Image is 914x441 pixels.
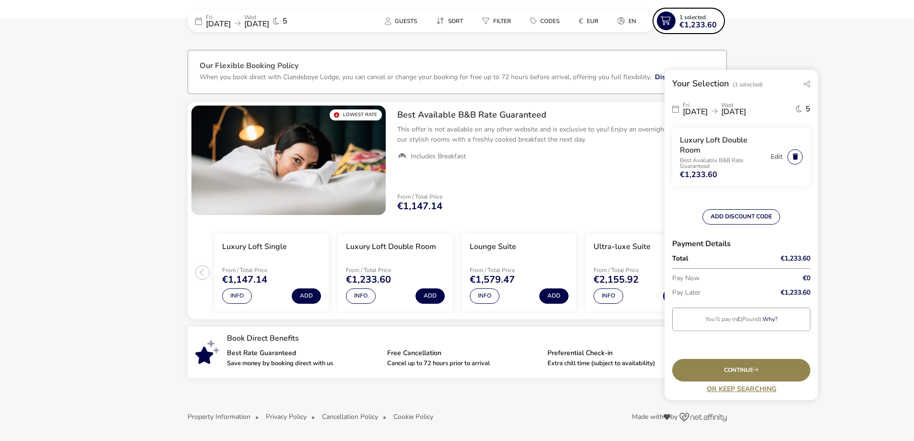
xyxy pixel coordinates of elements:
button: en [610,14,644,28]
naf-pibe-menu-bar-item: €EUR [571,14,610,28]
a: Why? [762,315,777,323]
p: From / Total Price [594,267,684,273]
span: €1,233.60 [781,255,810,262]
p: Extra chill time (subject to availability) [547,360,700,367]
span: (1 Selected) [733,81,763,88]
h3: Lounge Suite [470,242,516,252]
span: €0 [803,275,810,282]
p: Pay Later [672,286,781,300]
naf-pibe-menu-bar-item: Filter [475,14,522,28]
span: Guests [395,17,417,25]
p: This offer is not available on any other website and is exclusive to you! Enjoy an overnight stay... [397,124,719,144]
a: Or Keep Searching [672,385,810,393]
button: Property Information [188,413,250,420]
p: From / Total Price [397,194,442,200]
swiper-slide: 3 / 4 [457,230,581,315]
span: en [629,17,636,25]
p: From / Total Price [346,267,436,273]
button: ADD DISCOUNT CODE [702,209,780,225]
span: 5 [283,17,287,25]
span: 5 [806,105,810,113]
h3: Payment Details [672,232,810,255]
button: Privacy Policy [266,413,307,420]
button: Add [539,288,569,304]
p: Best Rate Guaranteed [227,350,380,357]
span: €1,233.60 [680,171,717,179]
h3: Luxury Loft Single [222,242,287,252]
button: 1 Selected€1,233.60 [654,10,723,32]
h3: Luxury Loft Double Room [346,242,436,252]
p: When you book direct with Clandeboye Lodge, you can cancel or change your booking for free up to ... [200,72,651,82]
button: Edit [771,153,783,160]
h3: Luxury Loft Double Room [680,135,766,155]
p: From / Total Price [470,267,560,273]
button: Codes [522,14,567,28]
swiper-slide: 1 / 4 [210,230,333,315]
button: Dismiss [655,72,680,82]
button: Info [594,288,623,304]
button: Add [292,288,321,304]
span: Includes Breakfast [411,152,466,161]
p: Wed [244,14,269,20]
p: Preferential Check-in [547,350,700,357]
div: Lowest Rate [330,109,382,120]
span: Sort [448,17,463,25]
naf-pibe-menu-bar-item: Sort [428,14,475,28]
span: Filter [493,17,511,25]
span: [DATE] [206,19,231,29]
span: €1,233.60 [679,21,717,29]
naf-pibe-menu-bar-item: 1 Selected€1,233.60 [654,10,727,32]
naf-pibe-menu-bar-item: en [610,14,648,28]
p: Pay Now [672,271,783,286]
h3: Our Flexible Booking Policy [200,62,715,72]
span: €1,147.14 [397,202,442,211]
div: Fri[DATE]Wed[DATE]5 [672,97,810,120]
span: Continue [724,367,759,373]
p: Cancel up to 72 hours prior to arrival [387,360,540,367]
button: Add [415,288,445,304]
div: Fri[DATE]Wed[DATE]5 [188,10,332,32]
span: Made with by [632,414,677,420]
span: €1,233.60 [346,275,391,285]
button: Add [663,288,692,304]
button: Cancellation Policy [322,413,378,420]
p: Total [672,255,781,262]
button: Info [470,288,499,304]
div: Best Available B&B Rate GuaranteedThis offer is not available on any other website and is exclusi... [390,102,727,169]
button: Sort [428,14,471,28]
swiper-slide: 1 / 1 [191,106,386,215]
button: €EUR [571,14,606,28]
swiper-slide: 2 / 4 [333,230,457,315]
p: Fri [206,14,231,20]
span: €2,155.92 [594,275,639,285]
span: [DATE] [244,19,269,29]
p: Free Cancellation [387,350,540,357]
span: 1 Selected [679,13,706,21]
button: Info [346,288,376,304]
span: EUR [587,17,598,25]
button: Filter [475,14,519,28]
h2: Your Selection [672,78,729,89]
h3: Ultra-luxe Suite [594,242,651,252]
naf-pibe-curr-message: You’ll pay in (Pound). [705,315,777,323]
p: From / Total Price [222,267,312,273]
span: €1,233.60 [781,289,810,296]
naf-pibe-menu-bar-item: Codes [522,14,571,28]
p: Save money by booking direct with us [227,360,380,367]
p: Fri [683,102,708,108]
swiper-slide: 4 / 4 [581,230,705,315]
p: Best Available B&B Rate Guaranteed [680,157,766,169]
button: Guests [377,14,425,28]
button: Cookie Policy [393,413,433,420]
p: Book Direct Benefits [227,334,708,342]
span: €1,579.47 [470,275,515,285]
span: Codes [540,17,559,25]
button: Info [222,288,252,304]
strong: £ [737,315,740,323]
p: Wed [721,102,746,108]
div: Continue [672,359,810,381]
span: [DATE] [721,107,746,117]
naf-pibe-menu-bar-item: Guests [377,14,428,28]
i: € [579,16,583,26]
